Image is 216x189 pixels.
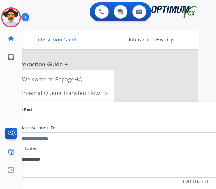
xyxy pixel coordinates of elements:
img: avatar [2,9,20,26]
label: Candidate/Account ID: [8,125,55,131]
label: Contact Notes: [8,145,39,152]
mat-icon: home [7,35,15,43]
div: Interaction History [103,30,198,49]
div: Interaction Guide [11,30,103,49]
p: 0.20.1027RC [181,178,210,185]
div: Internal Queue Transfer: How To [18,86,112,100]
div: Welcome to EngageHQ [18,72,112,86]
mat-icon: inbox [7,53,15,61]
